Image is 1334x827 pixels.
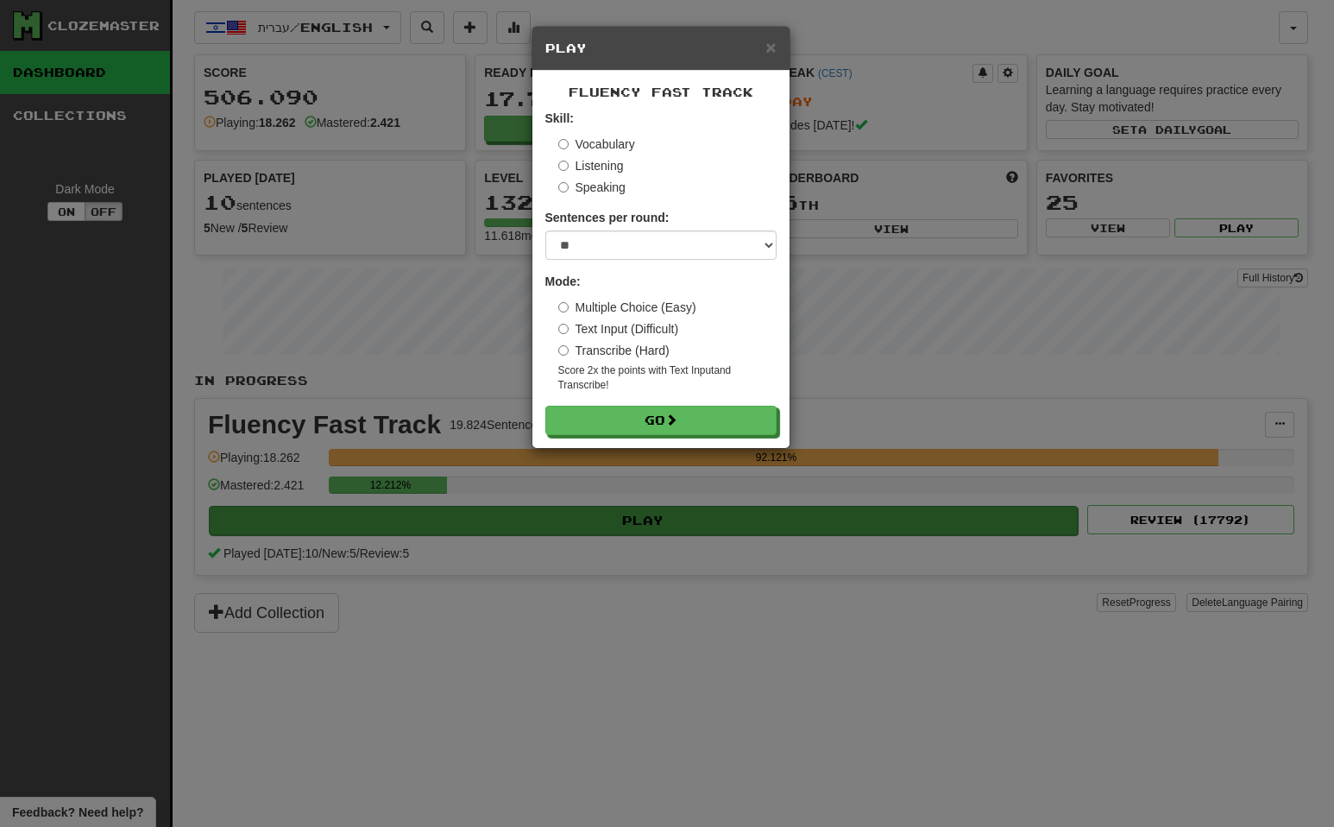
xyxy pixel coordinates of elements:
label: Transcribe (Hard) [558,342,670,359]
input: Text Input (Difficult) [558,324,569,334]
button: Go [545,406,777,435]
input: Listening [558,161,569,171]
label: Text Input (Difficult) [558,320,679,338]
span: Fluency Fast Track [569,85,753,99]
label: Multiple Choice (Easy) [558,299,696,316]
input: Transcribe (Hard) [558,345,569,356]
input: Speaking [558,182,569,193]
span: × [765,37,776,57]
input: Vocabulary [558,139,569,149]
button: Close [765,38,776,56]
small: Score 2x the points with Text Input and Transcribe ! [558,363,777,393]
strong: Skill: [545,111,574,125]
input: Multiple Choice (Easy) [558,302,569,312]
label: Vocabulary [558,136,635,153]
h5: Play [545,40,777,57]
label: Listening [558,157,624,174]
strong: Mode: [545,275,581,288]
label: Sentences per round: [545,209,670,226]
label: Speaking [558,179,626,196]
